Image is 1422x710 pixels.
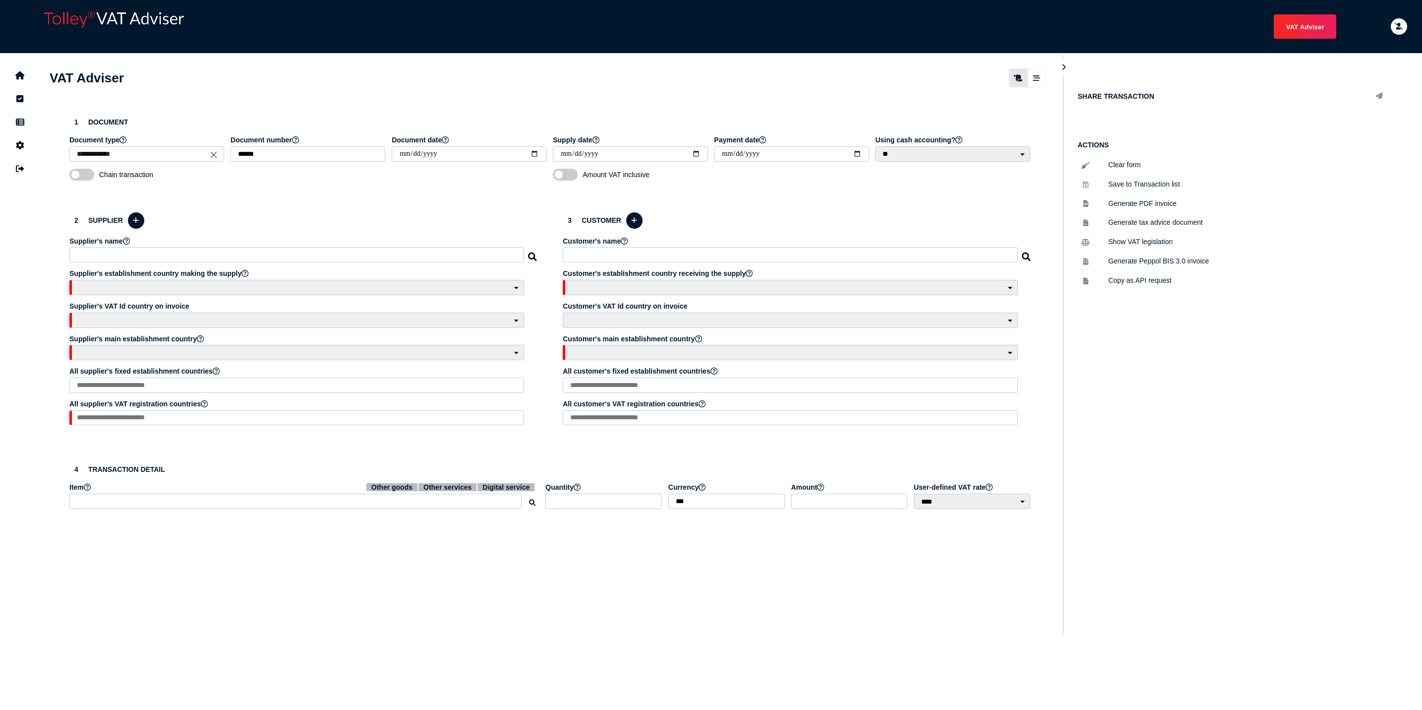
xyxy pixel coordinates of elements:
label: All supplier's fixed establishment countries [69,367,526,375]
label: All customer's VAT registration countries [563,400,1019,408]
h1: VAT Adviser [50,70,124,86]
label: Payment date [714,136,870,144]
label: User-defined VAT rate [914,483,1032,491]
label: Document type [69,136,226,144]
span: Amount VAT inclusive [583,171,687,179]
mat-button-toggle: Classic scrolling page view [1009,69,1027,87]
span: Other services [418,483,476,491]
h3: Document [69,115,1032,129]
button: Manage settings [9,135,30,156]
div: 4 [69,462,83,476]
h1: Actions [1078,141,1388,149]
div: 3 [563,213,577,227]
label: Supplier's name [69,237,526,245]
label: Currency [668,483,786,491]
label: Supplier's main establishment country [69,335,526,343]
h3: Transaction detail [69,462,1032,476]
label: Supplier's VAT Id country on invoice [69,302,526,310]
label: Customer's VAT Id country on invoice [563,302,1019,310]
button: Tasks [9,88,30,109]
button: Data manager [9,112,30,132]
label: Customer's main establishment country [563,335,1019,343]
button: Shows a dropdown of VAT Advisor options [1274,14,1336,39]
button: Search for an item by HS code or use natural language description [524,495,540,511]
i: Close [208,149,219,160]
div: app logo [40,7,308,46]
h3: Customer [563,211,1031,230]
label: Amount [791,483,909,491]
div: 1 [69,115,83,129]
section: Define the seller [59,201,548,443]
button: Share transaction [1371,88,1387,105]
button: Hide [1056,59,1072,75]
button: Home [9,65,30,86]
label: Customer's establishment country receiving the supply [563,269,1019,277]
label: Document date [392,136,548,144]
label: Customer's name [563,237,1019,245]
h1: Share transaction [1078,92,1154,100]
span: Chain transaction [99,171,203,179]
label: All supplier's VAT registration countries [69,400,526,408]
button: Add a new supplier to the database [128,212,144,229]
label: Item [69,483,540,491]
label: Quantity [545,483,663,491]
label: Document number [231,136,387,144]
i: Email needs to be verified [1395,23,1403,30]
button: Add a new customer to the database [626,212,643,229]
label: Supplier's establishment country making the supply [69,269,526,277]
app-field: Select a document type [69,136,226,169]
menu: navigate products [313,14,1336,39]
i: Search for a dummy seller [528,250,538,258]
span: Digital service [477,483,534,491]
label: Supply date [553,136,709,144]
i: Search for a dummy customer [1022,250,1032,258]
section: Define the item, and answer additional questions [59,452,1042,526]
label: All customer's fixed establishment countries [563,367,1019,375]
mat-button-toggle: Stepper view [1027,69,1045,87]
button: Sign out [9,158,30,179]
h3: Supplier [69,211,538,230]
label: Using cash accounting? [875,136,1031,144]
span: Other goods [366,483,417,491]
div: 2 [69,213,83,227]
